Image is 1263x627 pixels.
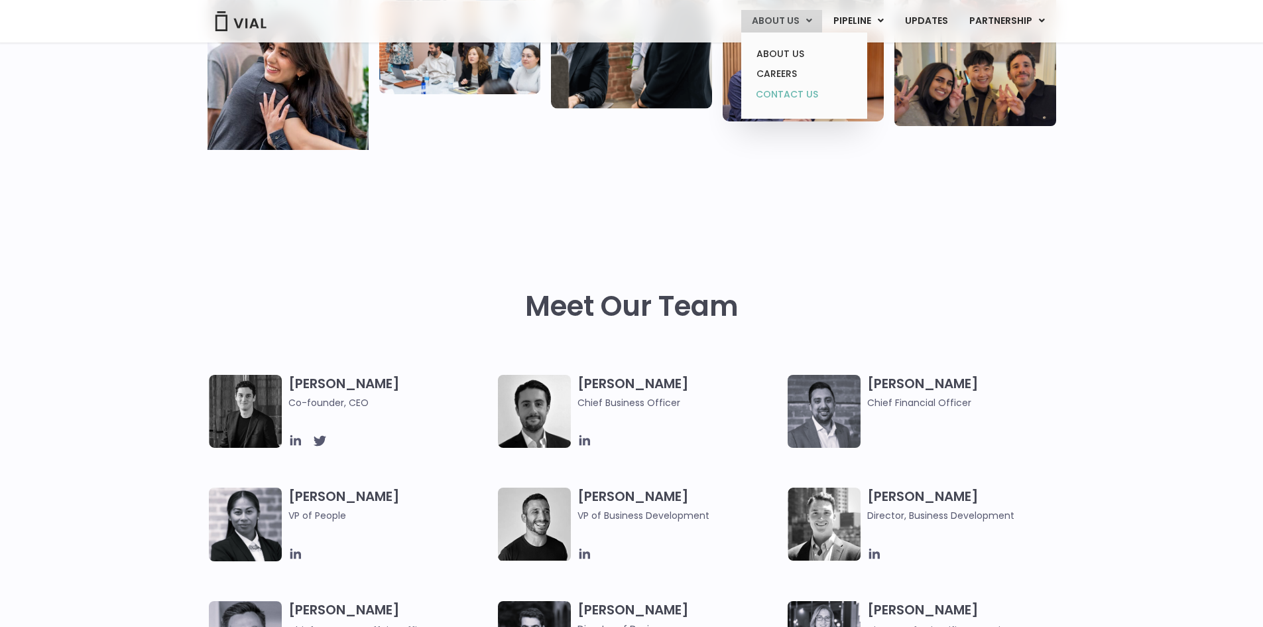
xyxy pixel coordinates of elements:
h3: [PERSON_NAME] [577,488,781,523]
a: PIPELINEMenu Toggle [823,10,894,33]
img: Group of 3 people smiling holding up the peace sign [894,30,1055,126]
h3: [PERSON_NAME] [288,375,492,410]
span: Director, Business Development [867,508,1071,523]
img: Eight people standing and sitting in an office [379,1,540,94]
img: Headshot of smiling man named Samir [788,375,861,448]
img: Man working at a computer [723,29,884,121]
a: ABOUT US [746,44,862,64]
img: Catie [209,488,282,561]
span: VP of People [288,508,492,523]
h2: Meet Our Team [525,291,739,322]
img: A black and white photo of a man in a suit holding a vial. [498,375,571,448]
span: Co-founder, CEO [288,395,492,410]
span: VP of Business Development [577,508,781,523]
h3: [PERSON_NAME] [867,375,1071,410]
img: A black and white photo of a man in a suit attending a Summit. [209,375,282,448]
h3: [PERSON_NAME] [288,488,492,542]
a: ABOUT USMenu Toggle [741,10,822,33]
h3: [PERSON_NAME] [867,488,1071,523]
a: PARTNERSHIPMenu Toggle [959,10,1055,33]
span: Chief Financial Officer [867,395,1071,410]
a: UPDATES [894,10,958,33]
a: CAREERS [746,64,862,84]
img: A black and white photo of a man smiling. [498,488,571,561]
img: A black and white photo of a smiling man in a suit at ARVO 2023. [788,488,861,561]
img: Vial Logo [214,11,267,31]
span: Chief Business Officer [577,395,781,410]
a: CONTACT US [746,84,862,105]
h3: [PERSON_NAME] [577,375,781,410]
